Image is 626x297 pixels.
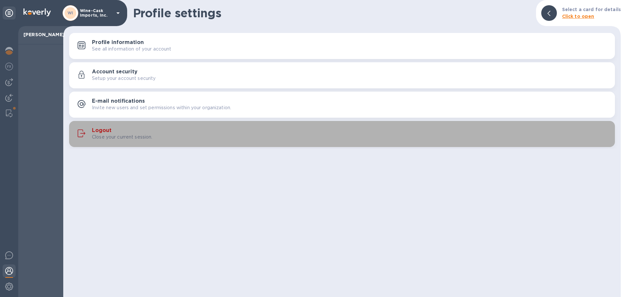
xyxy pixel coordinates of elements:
button: Profile informationSee all information of your account [69,33,615,59]
p: [PERSON_NAME] [23,31,58,38]
h3: Profile information [92,39,144,46]
b: Click to open [562,14,594,19]
img: Logo [23,8,51,16]
img: Foreign exchange [5,63,13,70]
div: Unpin categories [3,7,16,20]
p: Setup your account security [92,75,156,82]
h3: Logout [92,127,112,134]
b: WI [67,10,73,15]
h1: Profile settings [133,6,531,20]
b: Select a card for details [562,7,621,12]
p: Close your current session. [92,134,153,141]
p: Invite new users and set permissions within your organization. [92,104,231,111]
button: Account securitySetup your account security [69,62,615,88]
h3: Account security [92,69,138,75]
h3: E-mail notifications [92,98,145,104]
p: Wine-Cask Imports, Inc. [80,8,112,18]
button: LogoutClose your current session. [69,121,615,147]
p: See all information of your account [92,46,171,52]
button: E-mail notificationsInvite new users and set permissions within your organization. [69,92,615,118]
